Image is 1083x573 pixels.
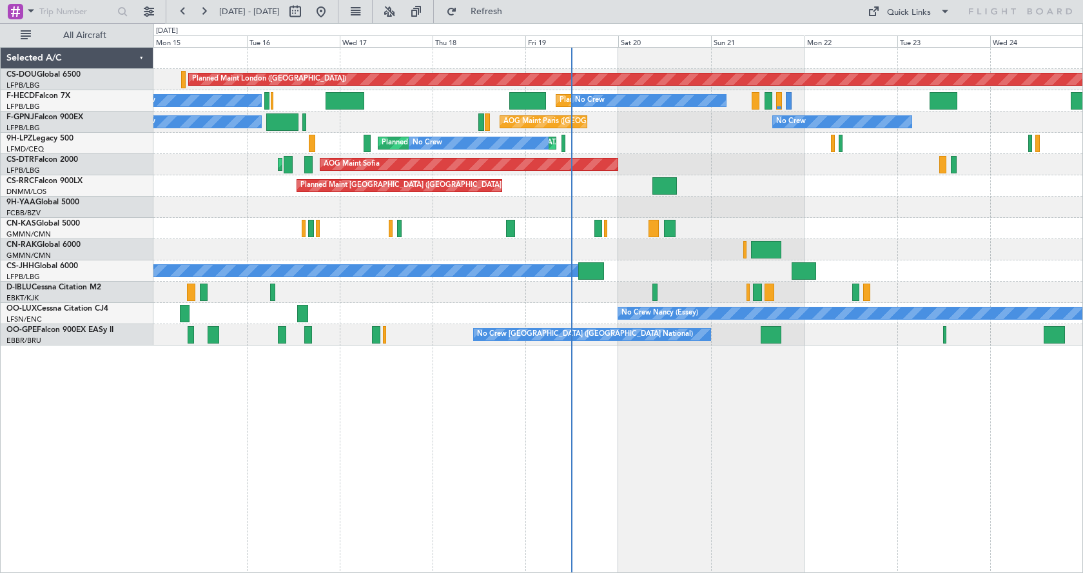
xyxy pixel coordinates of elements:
[6,123,40,133] a: LFPB/LBG
[6,102,40,112] a: LFPB/LBG
[897,35,990,47] div: Tue 23
[477,325,693,344] div: No Crew [GEOGRAPHIC_DATA] ([GEOGRAPHIC_DATA] National)
[6,71,37,79] span: CS-DOU
[247,35,340,47] div: Tue 16
[6,315,42,324] a: LFSN/ENC
[460,7,514,16] span: Refresh
[990,35,1083,47] div: Wed 24
[6,135,73,142] a: 9H-LPZLegacy 500
[6,199,79,206] a: 9H-YAAGlobal 5000
[6,241,37,249] span: CN-RAK
[6,305,108,313] a: OO-LUXCessna Citation CJ4
[6,272,40,282] a: LFPB/LBG
[6,262,78,270] a: CS-JHHGlobal 6000
[861,1,957,22] button: Quick Links
[618,35,711,47] div: Sat 20
[153,35,246,47] div: Mon 15
[6,199,35,206] span: 9H-YAA
[6,113,83,121] a: F-GPNJFalcon 900EX
[6,220,80,228] a: CN-KASGlobal 5000
[776,112,806,131] div: No Crew
[6,156,34,164] span: CS-DTR
[6,177,83,185] a: CS-RRCFalcon 900LX
[6,166,40,175] a: LFPB/LBG
[6,113,34,121] span: F-GPNJ
[6,293,39,303] a: EBKT/KJK
[440,1,518,22] button: Refresh
[300,176,503,195] div: Planned Maint [GEOGRAPHIC_DATA] ([GEOGRAPHIC_DATA])
[6,229,51,239] a: GMMN/CMN
[6,187,46,197] a: DNMM/LOS
[14,25,140,46] button: All Aircraft
[6,156,78,164] a: CS-DTRFalcon 2000
[382,133,564,153] div: Planned [GEOGRAPHIC_DATA] ([GEOGRAPHIC_DATA])
[6,305,37,313] span: OO-LUX
[6,177,34,185] span: CS-RRC
[6,144,44,154] a: LFMD/CEQ
[525,35,618,47] div: Fri 19
[6,326,113,334] a: OO-GPEFalcon 900EX EASy II
[6,71,81,79] a: CS-DOUGlobal 6500
[6,92,70,100] a: F-HECDFalcon 7X
[156,26,178,37] div: [DATE]
[503,112,639,131] div: AOG Maint Paris ([GEOGRAPHIC_DATA])
[6,81,40,90] a: LFPB/LBG
[621,304,698,323] div: No Crew Nancy (Essey)
[340,35,433,47] div: Wed 17
[6,284,32,291] span: D-IBLU
[324,155,380,174] div: AOG Maint Sofia
[6,220,36,228] span: CN-KAS
[6,208,41,218] a: FCBB/BZV
[711,35,804,47] div: Sun 21
[6,251,51,260] a: GMMN/CMN
[34,31,136,40] span: All Aircraft
[413,133,442,153] div: No Crew
[805,35,897,47] div: Mon 22
[6,135,32,142] span: 9H-LPZ
[192,70,346,89] div: Planned Maint London ([GEOGRAPHIC_DATA])
[887,6,931,19] div: Quick Links
[6,284,101,291] a: D-IBLUCessna Citation M2
[6,326,37,334] span: OO-GPE
[6,92,35,100] span: F-HECD
[433,35,525,47] div: Thu 18
[39,2,113,21] input: Trip Number
[6,241,81,249] a: CN-RAKGlobal 6000
[6,262,34,270] span: CS-JHH
[560,91,763,110] div: Planned Maint [GEOGRAPHIC_DATA] ([GEOGRAPHIC_DATA])
[219,6,280,17] span: [DATE] - [DATE]
[6,336,41,345] a: EBBR/BRU
[575,91,605,110] div: No Crew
